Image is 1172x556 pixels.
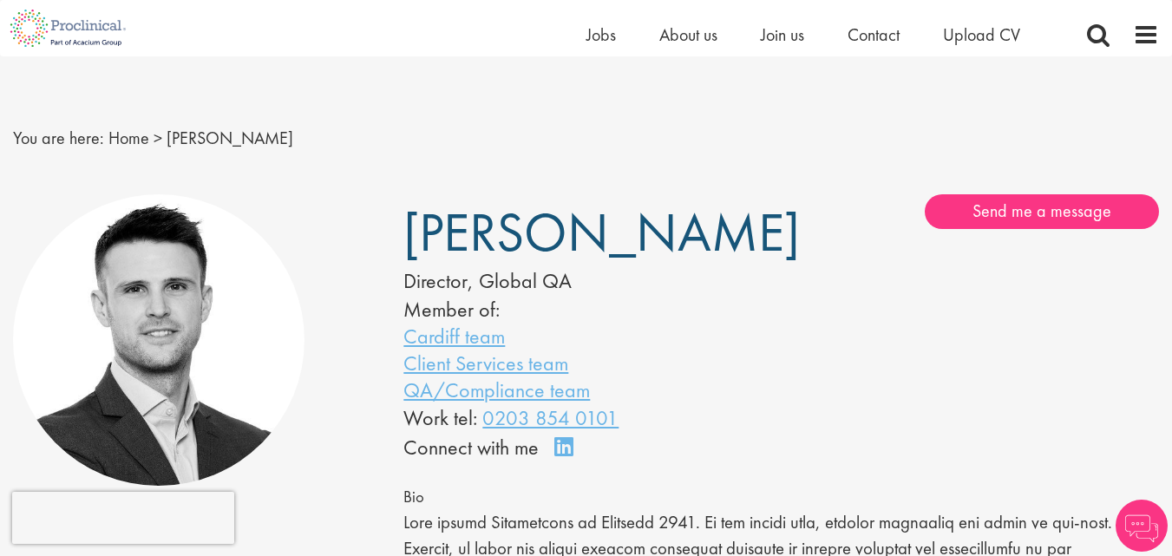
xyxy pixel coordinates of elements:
[154,127,162,149] span: >
[12,492,234,544] iframe: reCAPTCHA
[761,23,804,46] a: Join us
[403,266,729,296] div: Director, Global QA
[403,487,424,507] span: Bio
[403,296,500,323] label: Member of:
[848,23,900,46] a: Contact
[403,404,477,431] span: Work tel:
[925,194,1159,229] a: Send me a message
[13,194,304,486] img: Joshua Godden
[943,23,1020,46] a: Upload CV
[1116,500,1168,552] img: Chatbot
[167,127,293,149] span: [PERSON_NAME]
[586,23,616,46] a: Jobs
[659,23,717,46] a: About us
[403,198,800,267] span: [PERSON_NAME]
[403,323,505,350] a: Cardiff team
[13,127,104,149] span: You are here:
[403,376,590,403] a: QA/Compliance team
[482,404,619,431] a: 0203 854 0101
[403,350,568,376] a: Client Services team
[108,127,149,149] a: breadcrumb link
